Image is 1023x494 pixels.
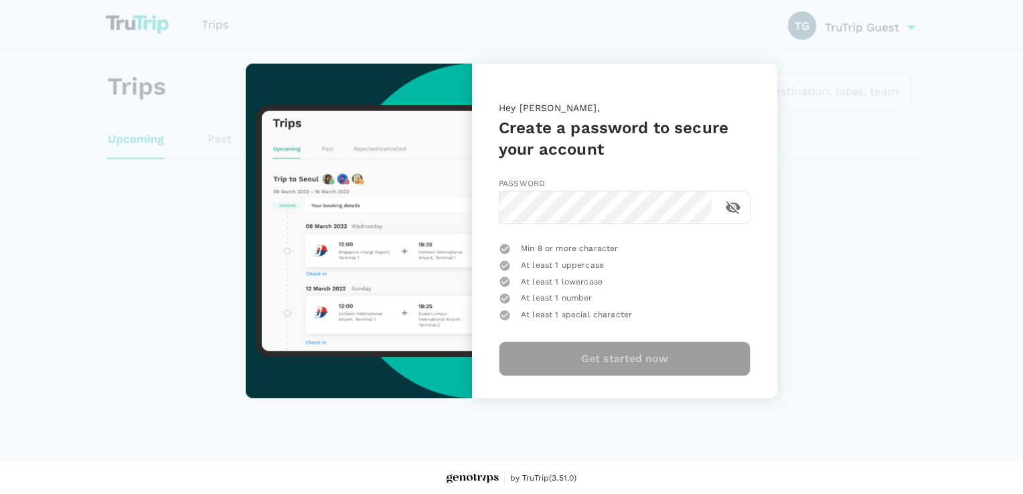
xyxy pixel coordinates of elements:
[499,179,545,188] span: Password
[521,276,603,289] span: At least 1 lowercase
[521,242,618,256] span: Min 8 or more character
[717,191,749,224] button: toggle password visibility
[521,259,604,272] span: At least 1 uppercase
[521,309,632,322] span: At least 1 special character
[246,64,472,398] img: trutrip-set-password
[510,472,577,485] span: by TruTrip ( 3.51.0 )
[499,101,751,117] p: Hey [PERSON_NAME],
[521,292,593,305] span: At least 1 number
[447,474,499,484] img: Genotrips - EPOMS
[499,117,751,160] h5: Create a password to secure your account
